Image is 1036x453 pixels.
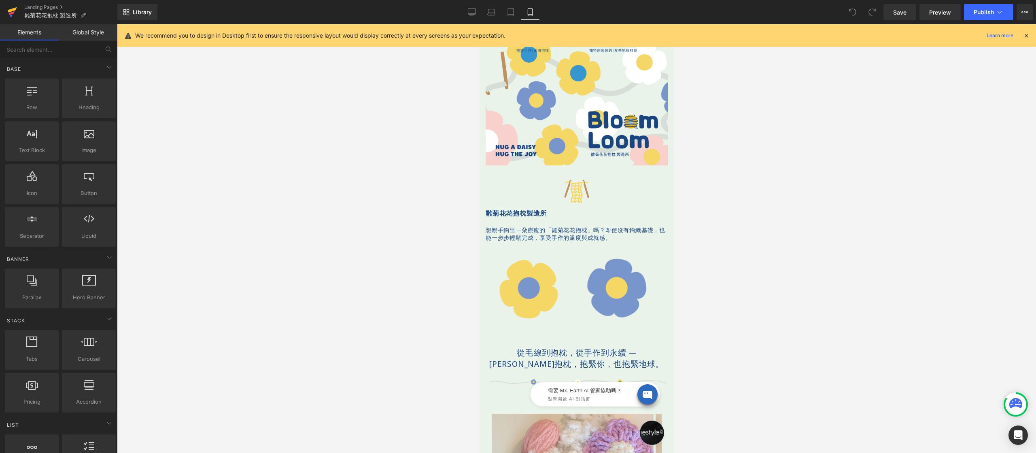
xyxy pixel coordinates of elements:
[974,9,994,15] span: Publish
[133,8,152,16] span: Library
[6,323,188,345] p: 從毛線到抱枕，從手作到永續 — [PERSON_NAME]抱枕，抱緊你，也抱緊地球。
[6,255,30,263] span: Banner
[845,4,861,20] button: Undo
[501,4,520,20] a: Tablet
[919,4,961,20] a: Preview
[6,184,188,193] p: 雛菊花花抱枕製造所
[7,146,56,155] span: Text Block
[7,103,56,112] span: Row
[24,12,77,19] span: 雛菊花花抱枕 製造所
[520,4,540,20] a: Mobile
[6,421,20,429] span: List
[64,355,113,363] span: Carousel
[482,4,501,20] a: Laptop
[64,189,113,197] span: Button
[117,4,157,20] a: New Library
[135,31,505,40] p: We recommend you to design in Desktop first to ensure the responsive layout would display correct...
[59,24,117,40] a: Global Style
[1017,4,1033,20] button: More
[7,232,56,240] span: Separator
[24,348,186,388] iframe: Tiledesk Widget
[7,189,56,197] span: Icon
[6,317,26,324] span: Stack
[64,293,113,302] span: Hero Banner
[24,4,117,11] a: Landing Pages
[929,8,951,17] span: Preview
[7,355,56,363] span: Tabs
[983,31,1017,40] a: Learn more
[7,293,56,302] span: Parallax
[64,103,113,112] span: Heading
[864,4,880,20] button: Redo
[160,396,185,421] a: 打開聊天
[64,232,113,240] span: Liquid
[6,202,186,218] span: 即使沒有鉤織基礎，也能一步步輕鬆完成，享受手作的溫度與成就感。
[64,146,113,155] span: Image
[893,8,906,17] span: Save
[6,65,22,73] span: Base
[964,4,1013,20] button: Publish
[6,202,188,218] p: 想親手鉤出一朵療癒的「雛菊花花抱枕」嗎？
[7,398,56,406] span: Pricing
[1008,425,1028,445] div: Open Intercom Messenger
[64,398,113,406] span: Accordion
[462,4,482,20] a: Desktop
